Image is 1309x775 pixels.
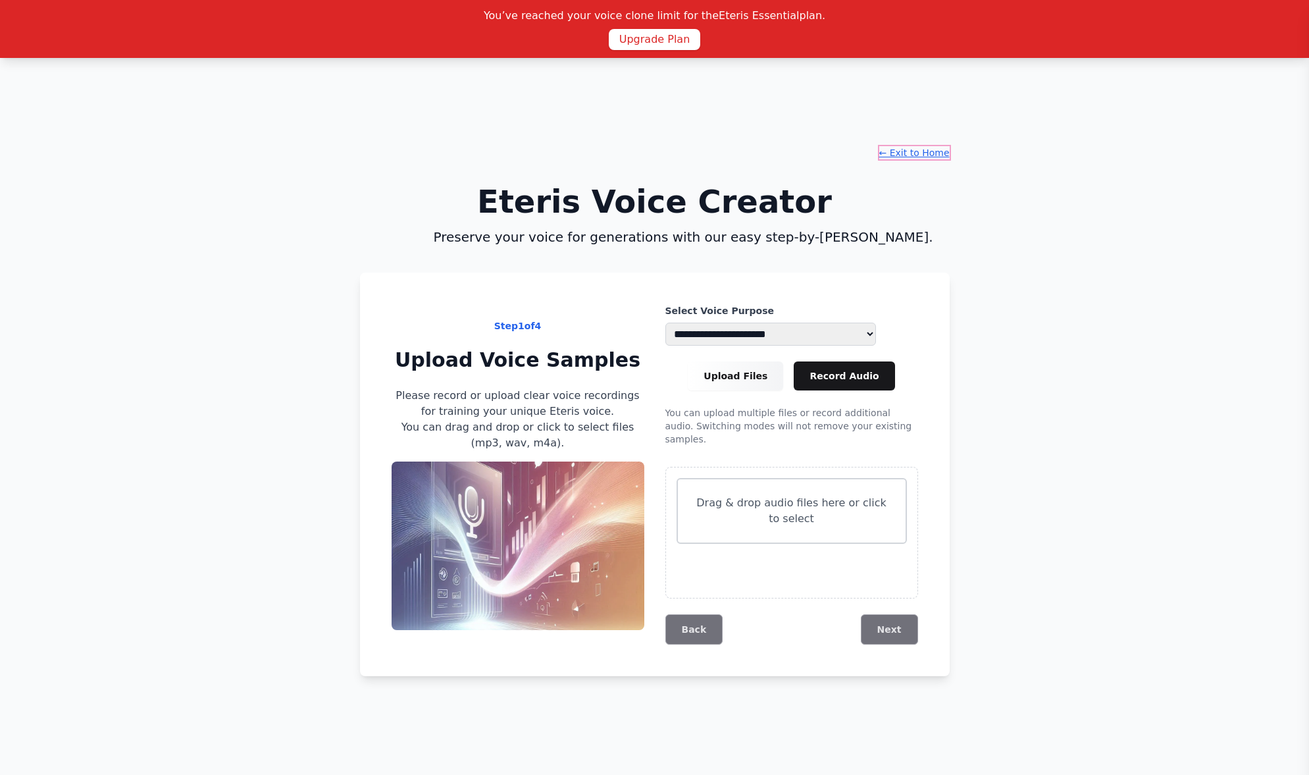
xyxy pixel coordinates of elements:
p: Drag & drop audio files here or click to select [694,495,890,527]
p: You can upload multiple files or record additional audio. Switching modes will not remove your ex... [665,406,918,446]
button: Back [665,614,723,645]
label: Select Voice Purpose [665,304,775,317]
p: You’ve reached your voice clone limit for the Eteris Essential plan. [8,8,1301,24]
button: ← Exit to Home [879,146,950,159]
h1: Upload Voice Samples [395,348,640,372]
button: Upload Files [688,361,783,390]
button: Record Audio [794,361,894,390]
p: Preserve your voice for generations with our easy step-by-[PERSON_NAME]. [434,228,876,246]
img: Upload voice samples illustration [392,462,644,630]
p: Please record or upload clear voice recordings for training your unique Eteris voice. You can dra... [392,388,644,451]
h1: Eteris Voice Creator [434,180,876,223]
button: Upgrade Plan [609,29,701,50]
button: Next [861,614,918,645]
div: Step 1 of 4 [494,319,542,333]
